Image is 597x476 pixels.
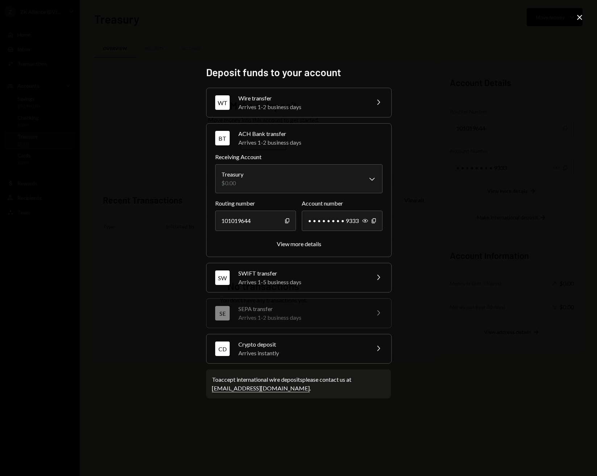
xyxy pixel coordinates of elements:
button: Receiving Account [215,164,383,193]
div: 101019644 [215,211,296,231]
div: SE [215,306,230,320]
a: [EMAIL_ADDRESS][DOMAIN_NAME] [212,385,310,392]
button: BTACH Bank transferArrives 1-2 business days [206,124,391,153]
div: Arrives 1-5 business days [238,278,365,286]
div: CD [215,342,230,356]
label: Routing number [215,199,296,208]
div: Wire transfer [238,94,365,103]
div: Crypto deposit [238,340,365,349]
div: Arrives 1-2 business days [238,313,365,322]
div: Arrives 1-2 business days [238,138,383,147]
button: View more details [277,240,321,248]
div: WT [215,95,230,110]
div: SEPA transfer [238,305,365,313]
div: • • • • • • • • 9333 [302,211,383,231]
label: Account number [302,199,383,208]
button: CDCrypto depositArrives instantly [206,334,391,363]
div: BTACH Bank transferArrives 1-2 business days [215,153,383,248]
button: SESEPA transferArrives 1-2 business days [206,299,391,328]
div: Arrives 1-2 business days [238,103,365,111]
div: SW [215,270,230,285]
div: To accept international wire deposits please contact us at . [212,375,385,393]
h2: Deposit funds to your account [206,65,391,79]
div: Arrives instantly [238,349,365,357]
button: WTWire transferArrives 1-2 business days [206,88,391,117]
div: ACH Bank transfer [238,129,383,138]
button: SWSWIFT transferArrives 1-5 business days [206,263,391,292]
label: Receiving Account [215,153,383,161]
div: BT [215,131,230,145]
div: SWIFT transfer [238,269,365,278]
div: View more details [277,240,321,247]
